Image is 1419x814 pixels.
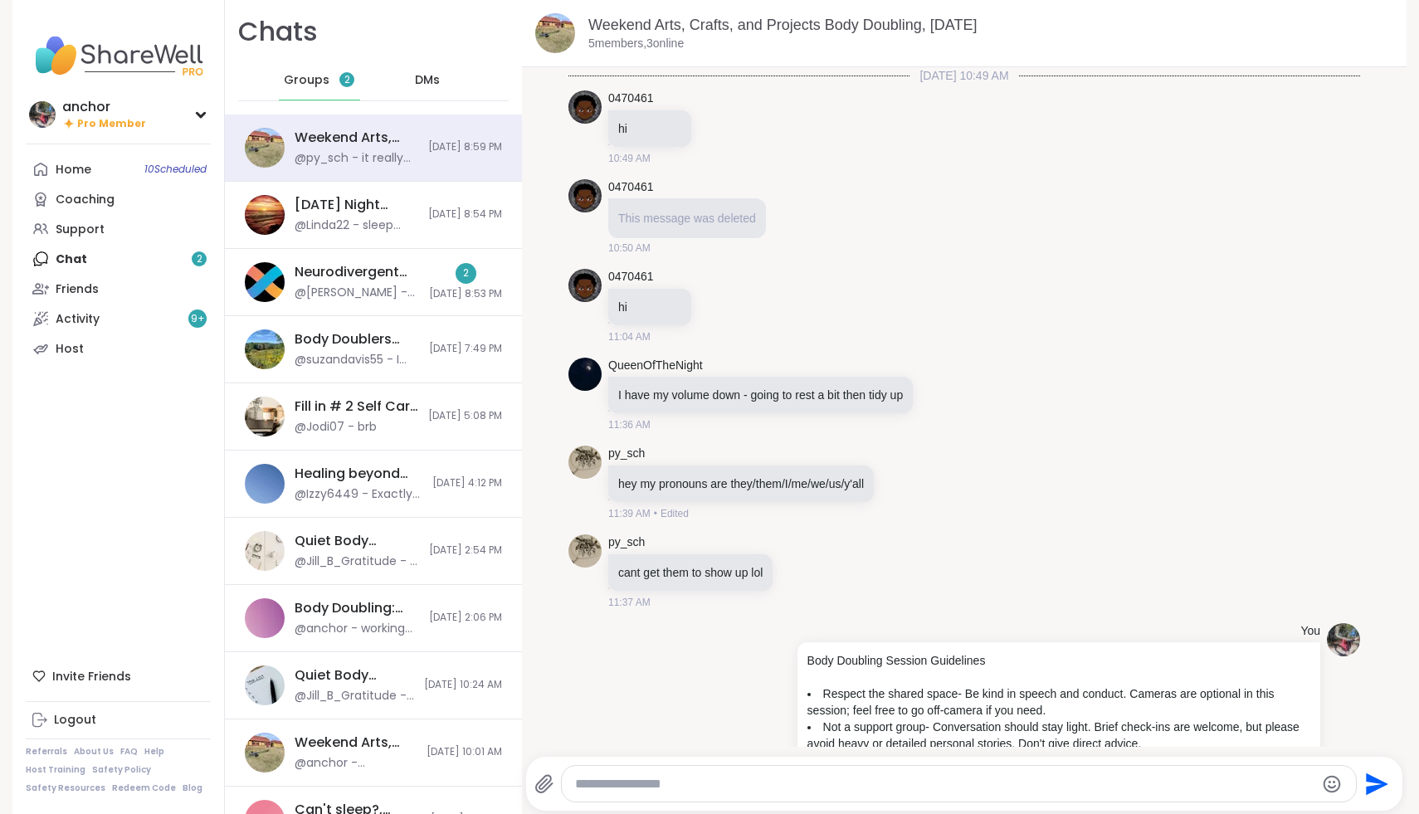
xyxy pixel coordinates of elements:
img: Quiet Body Doubling- Creativity & Productivity, Oct 03 [245,665,285,705]
img: https://sharewell-space-live.sfo3.digitaloceanspaces.com/user-generated/d7277878-0de6-43a2-a937-4... [568,358,602,391]
p: cant get them to show up lol [618,564,763,581]
a: Logout [26,705,211,735]
img: https://sharewell-space-live.sfo3.digitaloceanspaces.com/user-generated/2a2eaa96-ed49-43f6-b81c-c... [568,446,602,479]
span: [DATE] 7:49 PM [429,342,502,356]
div: @Jill_B_Gratitude - [URL][DOMAIN_NAME] [295,688,414,704]
span: 11:36 AM [608,417,651,432]
div: Quiet Body Doubling- Creativity & Productivity, [DATE] [295,666,414,685]
a: Home10Scheduled [26,154,211,184]
span: 2 [344,73,350,87]
span: 9 + [191,312,205,326]
p: Body Doubling Session Guidelines [807,652,1310,669]
a: 0470461 [608,179,654,196]
img: https://sharewell-space-live.sfo3.digitaloceanspaces.com/user-generated/2a2eaa96-ed49-43f6-b81c-c... [568,534,602,568]
img: Body Doubling: Task Tamers, Oct 05 [245,598,285,638]
a: QueenOfTheNight [608,358,703,374]
textarea: Type your message [575,776,1314,792]
span: 11:39 AM [608,506,651,521]
a: FAQ [120,746,138,758]
div: Healing beyond Religion, [DATE] [295,465,422,483]
div: [DATE] Night Hangout, [DATE] [295,196,418,214]
a: py_sch [608,534,645,551]
p: hi [618,299,681,315]
img: Body Doublers and Chillers in Nature! , Oct 04 [245,329,285,369]
div: @Linda22 - sleep well! [295,217,418,234]
img: Neurodivergent Peer Support Group - Sunday, Oct 05 [245,262,285,302]
div: Support [56,222,105,238]
a: About Us [74,746,114,758]
div: Weekend Arts, Crafts, and Projects Body Doubling, [DATE] [295,734,417,752]
span: [DATE] 8:53 PM [429,287,502,301]
p: hi [618,120,681,137]
div: Friends [56,281,99,298]
a: Host Training [26,764,85,776]
span: 11:37 AM [608,595,651,610]
span: [DATE] 2:06 PM [429,611,502,625]
div: Fill in # 2 Self Care Journal Discussion Chat, [DATE] [295,397,418,416]
p: I have my volume down - going to rest a bit then tidy up [618,387,903,403]
span: 10 Scheduled [144,163,207,176]
a: Weekend Arts, Crafts, and Projects Body Doubling, [DATE] [588,17,978,33]
a: py_sch [608,446,645,462]
a: Blog [183,782,202,794]
div: Body Doublers and Chillers in Nature! , [DATE] [295,330,419,349]
a: Redeem Code [112,782,176,794]
div: 2 [456,263,476,284]
div: @anchor - working on library project in garage [295,621,419,637]
p: 5 members, 3 online [588,36,684,52]
div: Body Doubling: Task Tamers, [DATE] [295,599,419,617]
img: ShareWell Nav Logo [26,27,211,85]
div: Coaching [56,192,115,208]
a: Activity9+ [26,304,211,334]
a: 0470461 [608,90,654,107]
a: Safety Resources [26,782,105,794]
button: Send [1357,765,1394,802]
a: Host [26,334,211,363]
div: anchor [62,98,146,116]
div: Home [56,162,91,178]
div: Host [56,341,84,358]
span: [DATE] 10:24 AM [424,678,502,692]
a: Safety Policy [92,764,151,776]
div: Logout [54,712,96,729]
a: 0470461 [608,269,654,285]
span: • [654,506,657,521]
div: @[PERSON_NAME] - [URL][DOMAIN_NAME] [295,285,419,301]
img: Weekend Arts, Crafts, and Projects Body Doubling, Oct 05 [535,13,575,53]
img: Sunday Night Hangout, Oct 05 [245,195,285,235]
a: Help [144,746,164,758]
a: Coaching [26,184,211,214]
img: anchor [29,101,56,128]
span: This message was deleted [618,212,756,225]
span: Edited [661,506,689,521]
div: Quiet Body Doubling For Productivity - [DATE] [295,532,419,550]
img: https://sharewell-space-live.sfo3.digitaloceanspaces.com/user-generated/9c1defb6-ec1f-4fce-98b8-0... [568,179,602,212]
p: hey my pronouns are they/them/I/me/we/us/y'all [618,475,864,492]
a: Friends [26,274,211,304]
img: Fill in # 2 Self Care Journal Discussion Chat, Oct 05 [245,397,285,436]
button: Emoji picker [1322,774,1342,794]
img: https://sharewell-space-live.sfo3.digitaloceanspaces.com/user-generated/9c1defb6-ec1f-4fce-98b8-0... [568,269,602,302]
div: @Jodi07 - brb [295,419,377,436]
a: Support [26,214,211,244]
h4: You [1300,623,1320,640]
iframe: Spotlight [453,73,466,86]
span: 11:04 AM [608,329,651,344]
span: [DATE] 2:54 PM [429,543,502,558]
a: Referrals [26,746,67,758]
span: Groups [284,72,329,89]
div: Invite Friends [26,661,211,691]
img: Quiet Body Doubling For Productivity - Friday, Oct 03 [245,531,285,571]
li: Respect the shared space- Be kind in speech and conduct. Cameras are optional in this session; fe... [807,685,1310,719]
span: DMs [415,72,440,89]
img: https://sharewell-space-live.sfo3.digitaloceanspaces.com/user-generated/bd698b57-9748-437a-a102-e... [1327,623,1360,656]
span: [DATE] 8:59 PM [428,140,502,154]
span: [DATE] 8:54 PM [428,207,502,222]
div: @suzandavis55 - I just went to get into your 8 pm (with two spaces left) and unregistered from bo... [295,352,419,368]
div: @Jill_B_Gratitude - I added a 3:30-5 eastern and have a 5-6:30 eastern [295,553,419,570]
span: Pro Member [77,117,146,131]
div: @Izzy6449 - Exactly!! the twisted world of faith and toxic love 😪 [295,486,422,503]
span: [DATE] 4:12 PM [432,476,502,490]
li: Not a support group- Conversation should stay light. Brief check-ins are welcome, but please avoi... [807,719,1310,752]
div: Activity [56,311,100,328]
